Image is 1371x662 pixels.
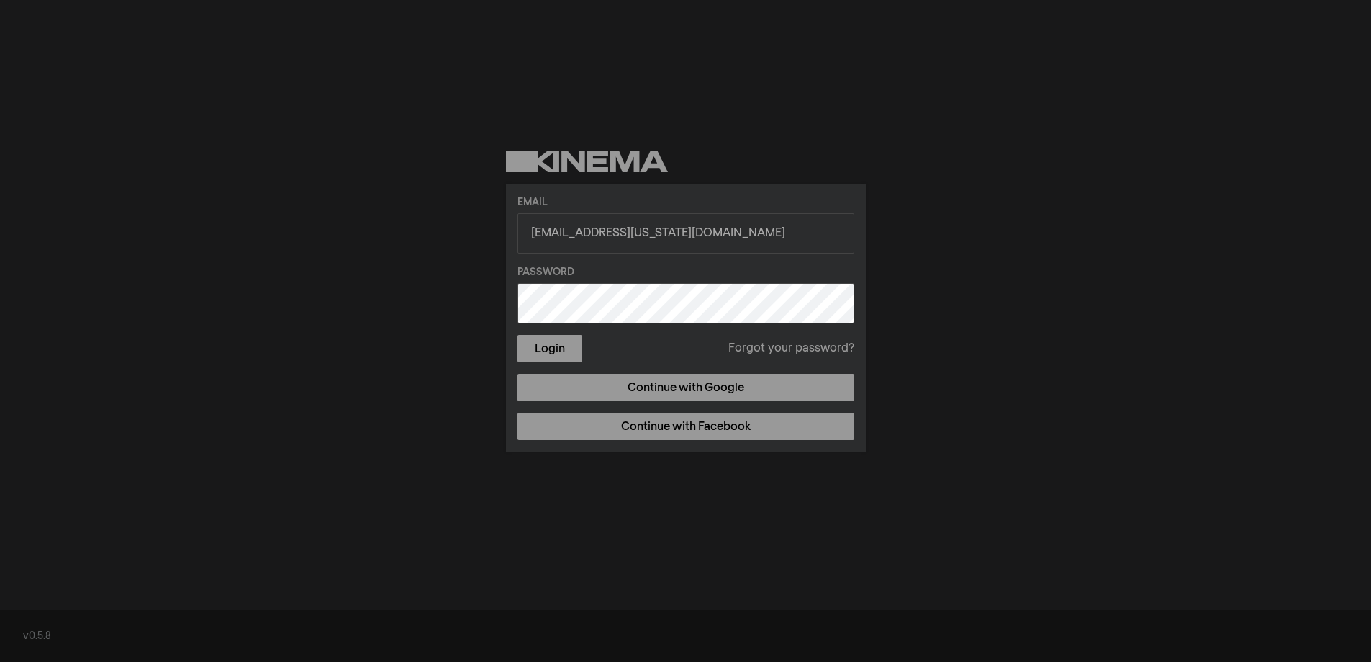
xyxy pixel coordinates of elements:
[517,265,854,280] label: Password
[23,629,1348,644] div: v0.5.8
[517,374,854,401] a: Continue with Google
[728,340,854,357] a: Forgot your password?
[517,195,854,210] label: Email
[517,413,854,440] a: Continue with Facebook
[517,335,582,362] button: Login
